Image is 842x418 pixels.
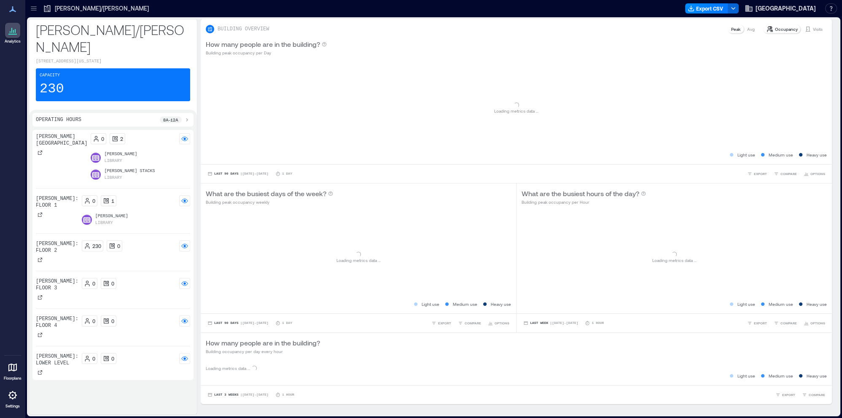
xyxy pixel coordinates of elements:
p: BUILDING OVERVIEW [218,26,269,32]
p: 0 [92,355,95,362]
p: Building occupancy per day every hour [206,348,320,355]
button: OPTIONS [486,319,511,327]
button: Last Week |[DATE]-[DATE] [522,319,580,327]
p: 2 [120,135,123,142]
p: Building peak occupancy per Day [206,49,327,56]
p: How many people are in the building? [206,39,320,49]
span: [GEOGRAPHIC_DATA] [756,4,816,13]
a: Floorplans [1,357,24,383]
p: Light use [737,301,755,307]
p: Medium use [453,301,477,307]
p: [PERSON_NAME] Stacks [104,168,155,175]
a: Settings [3,385,23,411]
p: 1 Day [282,171,292,176]
p: 0 [101,135,104,142]
button: EXPORT [430,319,453,327]
p: Building peak occupancy weekly [206,199,333,205]
p: 0 [111,355,114,362]
p: Medium use [769,151,793,158]
button: COMPARE [800,391,827,399]
p: Heavy use [807,151,827,158]
p: Peak [731,26,740,32]
span: COMPARE [465,321,481,326]
p: [PERSON_NAME]: Floor 3 [36,278,78,291]
a: Analytics [2,20,23,46]
button: Last 90 Days |[DATE]-[DATE] [206,319,270,327]
button: EXPORT [774,391,797,399]
p: [PERSON_NAME] [104,151,137,158]
p: [PERSON_NAME][GEOGRAPHIC_DATA] [36,133,87,147]
p: Operating Hours [36,116,81,123]
p: Visits [813,26,823,32]
p: Medium use [769,372,793,379]
span: COMPARE [780,171,797,176]
p: [PERSON_NAME]/[PERSON_NAME] [36,21,190,55]
button: OPTIONS [802,170,827,178]
span: EXPORT [754,171,767,176]
p: Heavy use [807,301,827,307]
p: Light use [422,301,439,307]
p: 0 [92,197,95,204]
p: 0 [92,280,95,287]
span: EXPORT [754,321,767,326]
span: EXPORT [438,321,451,326]
p: Loading metrics data ... [494,108,538,114]
button: Last 90 Days |[DATE]-[DATE] [206,170,270,178]
p: Medium use [769,301,793,307]
p: Light use [737,372,755,379]
p: 1 Day [282,321,292,326]
p: Heavy use [491,301,511,307]
p: [PERSON_NAME]: Floor 2 [36,240,78,254]
p: Library [104,158,122,165]
button: Last 3 Weeks |[DATE]-[DATE] [206,391,270,399]
p: [PERSON_NAME]/[PERSON_NAME] [55,4,149,13]
p: 1 Hour [282,392,294,397]
p: 0 [92,318,95,324]
p: [STREET_ADDRESS][US_STATE] [36,58,190,65]
p: Capacity [40,72,60,79]
p: Loading metrics data ... [336,257,381,264]
button: COMPARE [456,319,483,327]
p: What are the busiest hours of the day? [522,189,639,199]
p: [PERSON_NAME]: Floor 4 [36,316,78,329]
span: COMPARE [780,321,797,326]
p: 0 [117,243,120,249]
p: 8a - 12a [163,116,178,123]
span: OPTIONS [810,321,825,326]
p: Floorplans [4,376,22,381]
p: What are the busiest days of the week? [206,189,326,199]
p: How many people are in the building? [206,338,320,348]
button: EXPORT [745,170,769,178]
button: EXPORT [745,319,769,327]
p: 0 [111,318,114,324]
p: Library [104,175,122,181]
span: OPTIONS [495,321,509,326]
button: [GEOGRAPHIC_DATA] [742,2,818,15]
p: Settings [5,404,20,409]
button: Export CSV [685,3,728,13]
span: COMPARE [809,392,825,397]
p: Building peak occupancy per Hour [522,199,646,205]
p: Light use [737,151,755,158]
p: 1 Hour [592,321,604,326]
p: [PERSON_NAME] [95,213,128,220]
p: Loading metrics data ... [652,257,697,264]
span: OPTIONS [810,171,825,176]
p: Heavy use [807,372,827,379]
button: COMPARE [772,170,799,178]
p: Loading metrics data ... [206,365,250,372]
button: OPTIONS [802,319,827,327]
button: COMPARE [772,319,799,327]
p: 1 [111,197,114,204]
span: EXPORT [782,392,795,397]
p: [PERSON_NAME]: Floor 1 [36,195,78,209]
p: Avg [747,26,755,32]
p: 0 [111,280,114,287]
p: [PERSON_NAME]: Lower Level [36,353,78,367]
p: Analytics [5,39,21,44]
p: 230 [40,81,64,97]
p: Occupancy [775,26,798,32]
p: 230 [92,243,101,249]
p: Library [95,220,113,227]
